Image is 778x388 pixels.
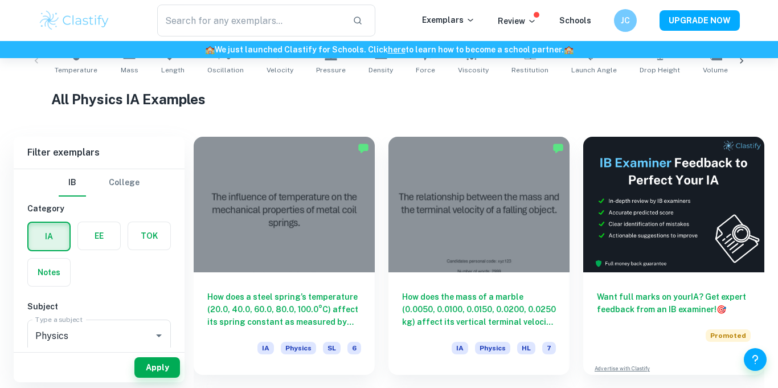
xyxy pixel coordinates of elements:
span: HL [517,342,535,354]
button: Help and Feedback [744,348,767,371]
h6: Filter exemplars [14,137,185,169]
h1: All Physics IA Examples [51,89,727,109]
h6: JC [619,14,632,27]
a: How does a steel spring’s temperature (20.0, 40.0, 60.0, 80.0, 100.0°C) affect its spring constan... [194,137,375,375]
span: IA [452,342,468,354]
span: Temperature [55,65,97,75]
span: Density [368,65,393,75]
p: Exemplars [422,14,475,26]
span: Drop Height [640,65,680,75]
span: Length [161,65,185,75]
a: here [388,45,406,54]
a: Advertise with Clastify [595,365,650,373]
h6: Category [27,202,171,215]
img: Clastify logo [38,9,110,32]
button: TOK [128,222,170,250]
h6: How does a steel spring’s temperature (20.0, 40.0, 60.0, 80.0, 100.0°C) affect its spring constan... [207,291,361,328]
button: College [109,169,140,197]
h6: Subject [27,300,171,313]
span: 🏫 [564,45,574,54]
span: Viscosity [458,65,489,75]
p: Review [498,15,537,27]
span: 7 [542,342,556,354]
button: Apply [134,357,180,378]
a: Schools [559,16,591,25]
input: Search for any exemplars... [157,5,343,36]
button: IB [59,169,86,197]
span: 🎯 [716,305,726,314]
span: Mass [121,65,138,75]
button: Open [151,328,167,344]
button: Notes [28,259,70,286]
span: Velocity [267,65,293,75]
h6: How does the mass of a marble (0.0050, 0.0100, 0.0150, 0.0200, 0.0250 kg) affect its vertical ter... [402,291,556,328]
a: How does the mass of a marble (0.0050, 0.0100, 0.0150, 0.0200, 0.0250 kg) affect its vertical ter... [388,137,570,375]
span: SL [323,342,341,354]
img: Marked [552,142,564,154]
span: Pressure [316,65,346,75]
h6: Want full marks on your IA ? Get expert feedback from an IB examiner! [597,291,751,316]
span: Physics [281,342,316,354]
span: Oscillation [207,65,244,75]
button: JC [614,9,637,32]
img: Thumbnail [583,137,764,272]
button: IA [28,223,69,250]
span: IA [257,342,274,354]
span: Launch Angle [571,65,617,75]
img: Marked [358,142,369,154]
span: 6 [347,342,361,354]
span: Promoted [706,329,751,342]
span: 🏫 [205,45,215,54]
button: EE [78,222,120,250]
div: Filter type choice [59,169,140,197]
span: Restitution [511,65,548,75]
button: UPGRADE NOW [660,10,740,31]
label: Type a subject [35,315,83,324]
a: Want full marks on yourIA? Get expert feedback from an IB examiner!PromotedAdvertise with Clastify [583,137,764,375]
span: Volume [703,65,728,75]
span: Physics [475,342,510,354]
h6: We just launched Clastify for Schools. Click to learn how to become a school partner. [2,43,776,56]
span: Force [416,65,435,75]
